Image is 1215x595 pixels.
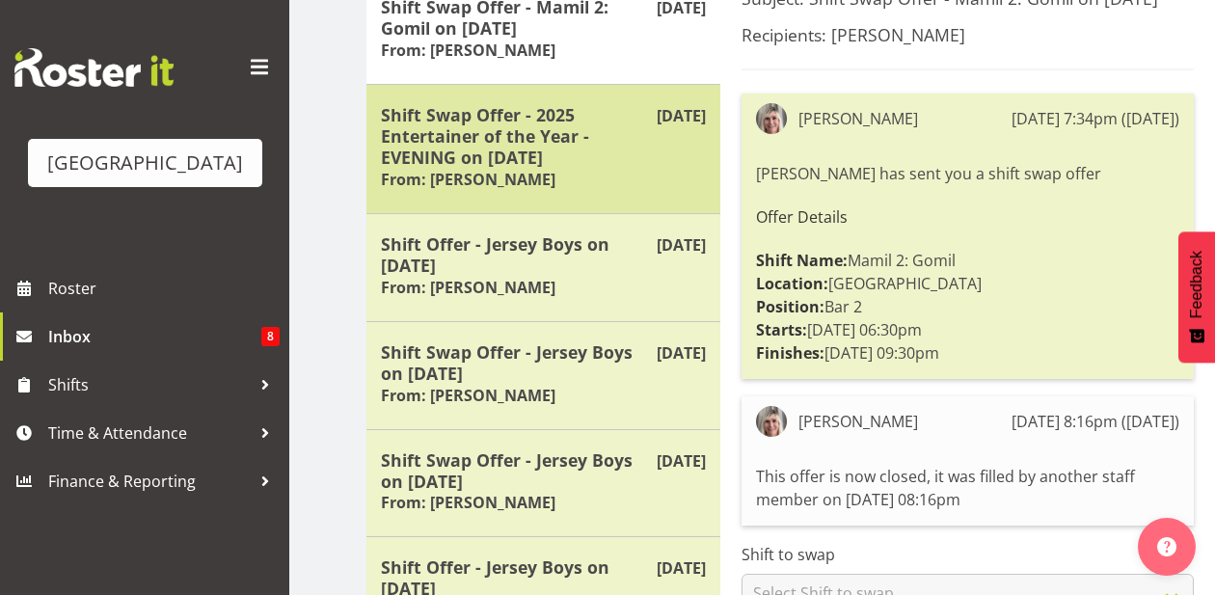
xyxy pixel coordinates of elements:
h6: From: [PERSON_NAME] [381,278,555,297]
span: Roster [48,274,280,303]
strong: Finishes: [756,342,824,364]
span: Feedback [1188,251,1205,318]
p: [DATE] [657,341,706,365]
strong: Starts: [756,319,807,340]
h6: From: [PERSON_NAME] [381,41,555,60]
p: [DATE] [657,556,706,580]
h5: Recipients: [PERSON_NAME] [742,24,1194,45]
img: Rosterit website logo [14,48,174,87]
label: Shift to swap [742,543,1194,566]
h6: From: [PERSON_NAME] [381,170,555,189]
div: This offer is now closed, it was filled by another staff member on [DATE] 08:16pm [756,460,1179,516]
p: [DATE] [657,449,706,473]
span: Inbox [48,322,261,351]
div: [DATE] 8:16pm ([DATE]) [1012,410,1179,433]
h6: Offer Details [756,208,1179,226]
h5: Shift Offer - Jersey Boys on [DATE] [381,233,706,276]
img: emma-transom33b4b5d0d8a287b4a8e5b92429773aa8.png [756,103,787,134]
h5: Shift Swap Offer - 2025 Entertainer of the Year - EVENING on [DATE] [381,104,706,168]
span: 8 [261,327,280,346]
img: help-xxl-2.png [1157,537,1176,556]
strong: Shift Name: [756,250,848,271]
div: [PERSON_NAME] has sent you a shift swap offer Mamil 2: Gomil [GEOGRAPHIC_DATA] Bar 2 [DATE] 06:30... [756,157,1179,369]
h5: Shift Swap Offer - Jersey Boys on [DATE] [381,449,706,492]
strong: Location: [756,273,828,294]
span: Shifts [48,370,251,399]
h6: From: [PERSON_NAME] [381,493,555,512]
span: Time & Attendance [48,419,251,447]
div: [PERSON_NAME] [798,107,918,130]
img: emma-transom33b4b5d0d8a287b4a8e5b92429773aa8.png [756,406,787,437]
strong: Position: [756,296,824,317]
h5: Shift Swap Offer - Jersey Boys on [DATE] [381,341,706,384]
button: Feedback - Show survey [1178,231,1215,363]
h6: From: [PERSON_NAME] [381,386,555,405]
span: Finance & Reporting [48,467,251,496]
p: [DATE] [657,233,706,257]
p: [DATE] [657,104,706,127]
div: [DATE] 7:34pm ([DATE]) [1012,107,1179,130]
div: [PERSON_NAME] [798,410,918,433]
div: [GEOGRAPHIC_DATA] [47,149,243,177]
